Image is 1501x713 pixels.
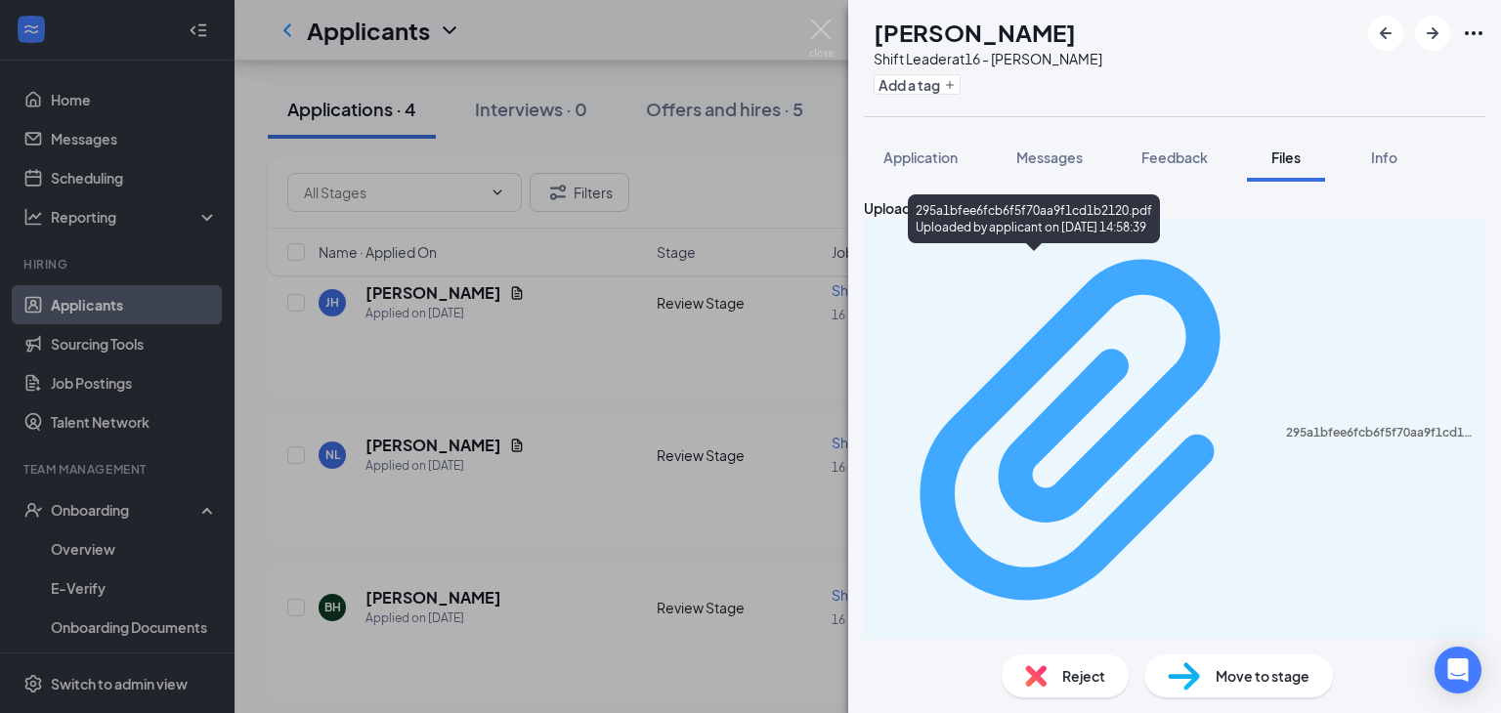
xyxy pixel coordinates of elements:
[1371,148,1397,166] span: Info
[1462,21,1485,45] svg: Ellipses
[874,49,1102,68] div: Shift Leader at 16 - [PERSON_NAME]
[1016,148,1083,166] span: Messages
[1141,148,1208,166] span: Feedback
[876,228,1474,656] a: Paperclip295a1bfee6fcb6f5f70aa9f1cd1b2120.pdf
[1286,425,1474,440] div: 295a1bfee6fcb6f5f70aa9f1cd1b2120.pdf
[876,228,1286,638] svg: Paperclip
[1415,16,1450,51] button: ArrowRight
[1368,16,1403,51] button: ArrowLeftNew
[1271,148,1301,166] span: Files
[1421,21,1444,45] svg: ArrowRight
[944,79,956,91] svg: Plus
[883,148,958,166] span: Application
[1216,665,1309,687] span: Move to stage
[874,16,1076,49] h1: [PERSON_NAME]
[874,74,961,95] button: PlusAdd a tag
[1435,647,1481,693] div: Open Intercom Messenger
[864,197,1485,219] div: Upload Resume
[1062,665,1105,687] span: Reject
[908,194,1160,243] div: 295a1bfee6fcb6f5f70aa9f1cd1b2120.pdf Uploaded by applicant on [DATE] 14:58:39
[1374,21,1397,45] svg: ArrowLeftNew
